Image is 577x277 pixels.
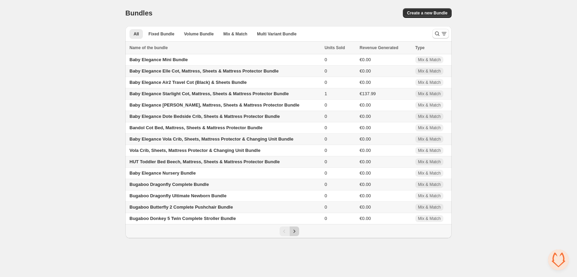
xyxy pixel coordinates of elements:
span: 0 [325,148,327,153]
span: Baby Elegance Mini Bundle [129,57,188,62]
span: Bugaboo Butterfly 2 Complete Pushchair Bundle [129,204,233,210]
span: Baby Elegance Starlight Cot, Mattress, Sheets & Mattress Protector Bundle [129,91,289,96]
span: Baby Elegance Nursery Bundle [129,170,196,176]
button: Create a new Bundle [403,8,452,18]
span: Bugaboo Dragonfly Complete Bundle [129,182,209,187]
span: €0.00 [360,216,371,221]
span: 0 [325,68,327,74]
span: Mix & Match [418,102,441,108]
nav: Pagination [125,224,452,238]
span: Baby Elegance Elle Cot, Mattress, Sheets & Mattress Protector Bundle [129,68,279,74]
span: Mix & Match [418,148,441,153]
span: Mix & Match [418,159,441,165]
span: 0 [325,204,327,210]
span: €0.00 [360,80,371,85]
div: Open chat [548,250,569,270]
span: €0.00 [360,102,371,108]
span: Units Sold [325,44,345,51]
button: Next [290,226,299,236]
div: Type [415,44,448,51]
span: 0 [325,80,327,85]
span: Revenue Generated [360,44,398,51]
span: €0.00 [360,170,371,176]
button: Search and filter results [432,29,449,38]
span: Mix & Match [418,136,441,142]
span: €0.00 [360,193,371,198]
span: €137.99 [360,91,376,96]
span: Baby Elegance [PERSON_NAME], Mattress, Sheets & Mattress Protector Bundle [129,102,299,108]
span: Multi Variant Bundle [257,31,296,37]
span: Bugaboo Dragonfly Ultimate Newborn Bundle [129,193,226,198]
span: Baby Elegance Vola Crib, Sheets, Mattress Protector & Changing Unit Bundle [129,136,293,142]
span: €0.00 [360,68,371,74]
span: Bandol Cot Bed, Mattress, Sheets & Mattress Protector Bundle [129,125,262,130]
span: Mix & Match [418,91,441,97]
span: Create a new Bundle [407,10,448,16]
span: Mix & Match [418,170,441,176]
span: €0.00 [360,159,371,164]
span: 0 [325,57,327,62]
span: Mix & Match [418,114,441,119]
span: Mix & Match [418,216,441,221]
span: Fixed Bundle [148,31,174,37]
span: Mix & Match [418,80,441,85]
span: Baby Elegance Air2 Travel Cot (Black) & Sheets Bundle [129,80,247,85]
span: Mix & Match [418,68,441,74]
span: €0.00 [360,182,371,187]
span: 0 [325,136,327,142]
div: Name of the bundle [129,44,320,51]
span: €0.00 [360,148,371,153]
span: 0 [325,125,327,130]
span: €0.00 [360,57,371,62]
span: €0.00 [360,136,371,142]
span: €0.00 [360,125,371,130]
span: 0 [325,159,327,164]
span: Volume Bundle [184,31,214,37]
span: HUT Toddler Bed Beech, Mattress, Sheets & Mattress Protector Bundle [129,159,280,164]
span: Mix & Match [223,31,247,37]
span: All [134,31,139,37]
button: Units Sold [325,44,352,51]
span: €0.00 [360,114,371,119]
span: Vola Crib, Sheets, Mattress Protector & Changing Unit Bundle [129,148,260,153]
h1: Bundles [125,9,152,17]
span: Mix & Match [418,57,441,63]
span: 0 [325,182,327,187]
span: 0 [325,170,327,176]
span: Mix & Match [418,125,441,131]
span: Mix & Match [418,193,441,199]
span: Mix & Match [418,182,441,187]
span: Mix & Match [418,204,441,210]
span: 0 [325,114,327,119]
span: Bugaboo Donkey 5 Twin Complete Stroller Bundle [129,216,236,221]
span: 0 [325,102,327,108]
span: 0 [325,216,327,221]
span: €0.00 [360,204,371,210]
button: Revenue Generated [360,44,405,51]
span: 0 [325,193,327,198]
span: Baby Elegance Dote Bedside Crib, Sheets & Mattress Protector Bundle [129,114,280,119]
span: 1 [325,91,327,96]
